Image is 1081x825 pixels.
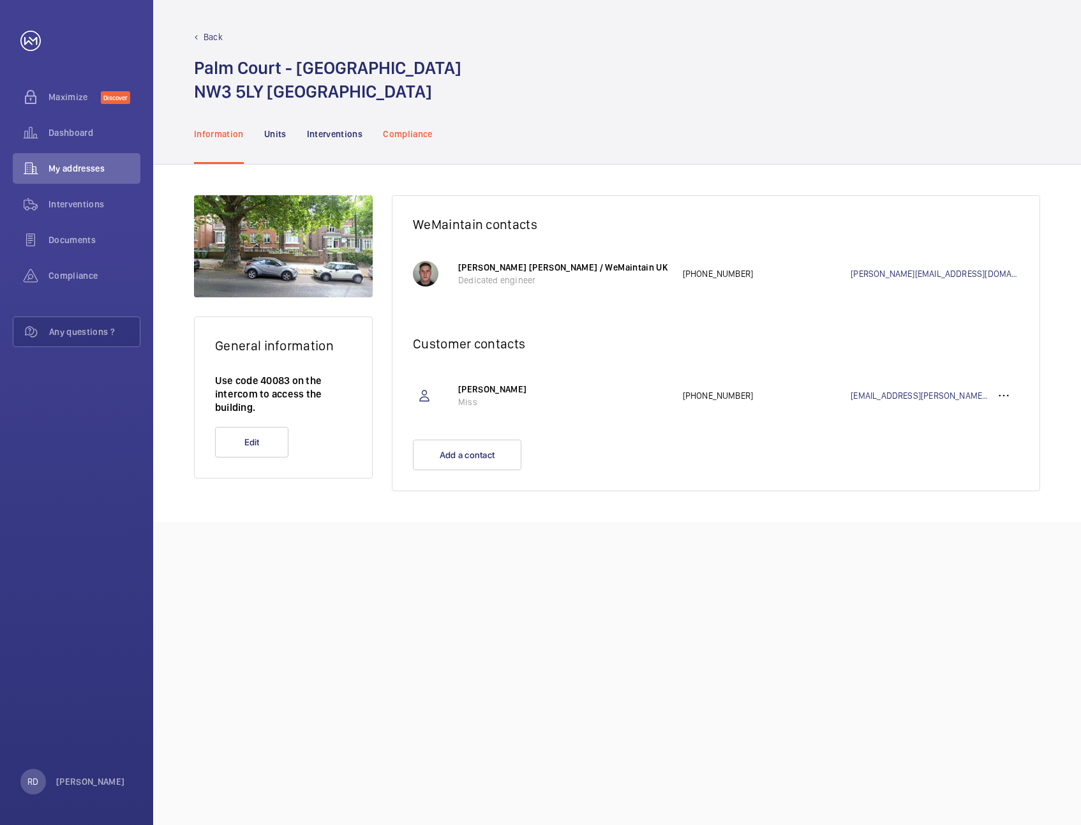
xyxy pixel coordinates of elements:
p: [PERSON_NAME] [PERSON_NAME] / WeMaintain UK [458,261,670,274]
h2: General information [215,338,352,353]
button: Add a contact [413,440,521,470]
p: [PERSON_NAME] [56,775,125,788]
p: [PHONE_NUMBER] [683,389,851,402]
span: Any questions ? [49,325,140,338]
span: My addresses [48,162,140,175]
p: RD [27,775,38,788]
p: Dedicated engineer [458,274,670,286]
span: Maximize [48,91,101,103]
p: Units [264,128,287,140]
p: Interventions [307,128,363,140]
button: Edit [215,427,288,457]
span: Dashboard [48,126,140,139]
span: Interventions [48,198,140,211]
p: Compliance [383,128,433,140]
p: Information [194,128,244,140]
span: Documents [48,234,140,246]
a: [EMAIL_ADDRESS][PERSON_NAME][DOMAIN_NAME] [851,389,988,402]
span: Compliance [48,269,140,282]
p: Miss [458,396,670,408]
h2: Customer contacts [413,336,1019,352]
p: Use code 40083 on the intercom to access the building. [215,374,352,414]
p: [PERSON_NAME] [458,383,670,396]
a: [PERSON_NAME][EMAIL_ADDRESS][DOMAIN_NAME] [851,267,1019,280]
h1: Palm Court - [GEOGRAPHIC_DATA] NW3 5LY [GEOGRAPHIC_DATA] [194,56,461,103]
h2: WeMaintain contacts [413,216,1019,232]
span: Discover [101,91,130,104]
p: Back [204,31,223,43]
p: [PHONE_NUMBER] [683,267,851,280]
